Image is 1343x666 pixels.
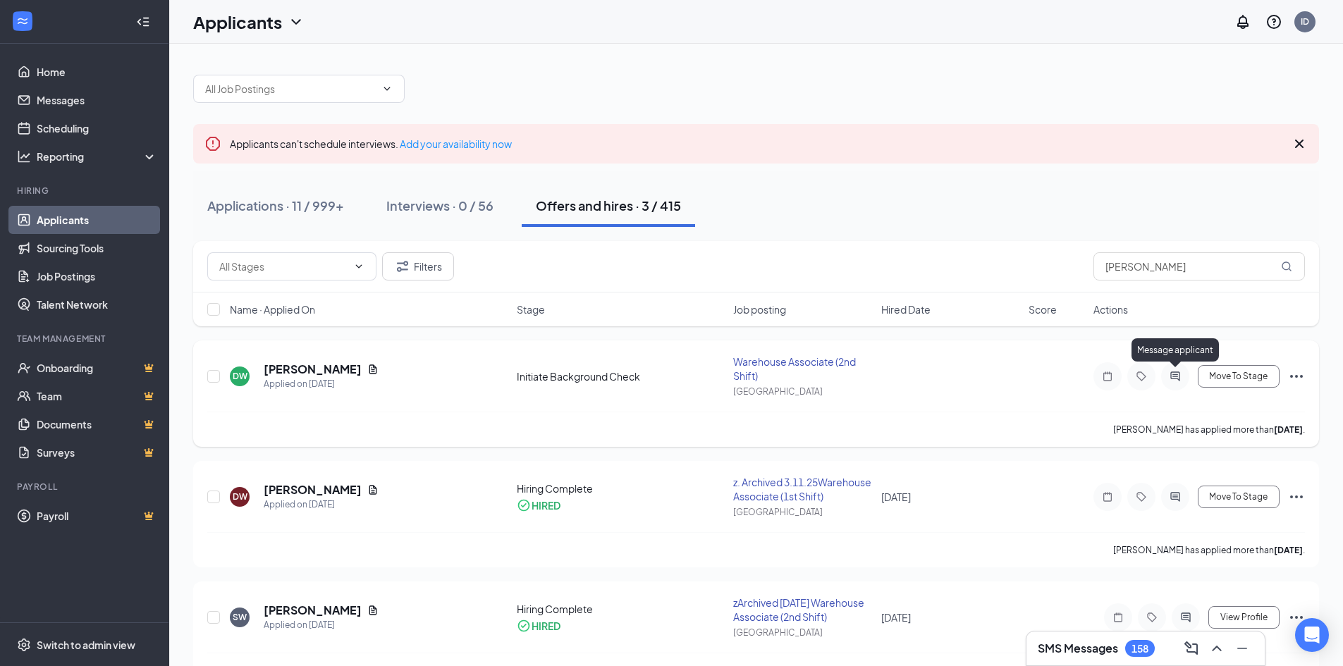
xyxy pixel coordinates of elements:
div: Initiate Background Check [517,369,725,383]
div: SW [233,611,247,623]
svg: CheckmarkCircle [517,498,531,512]
button: ChevronUp [1206,637,1228,660]
svg: Filter [394,258,411,275]
svg: Document [367,605,379,616]
p: [PERSON_NAME] has applied more than . [1113,544,1305,556]
svg: Tag [1133,491,1150,502]
span: Move To Stage [1209,371,1268,381]
svg: Cross [1291,135,1308,152]
a: TeamCrown [37,382,157,410]
svg: Note [1099,491,1116,502]
div: Payroll [17,481,154,493]
a: Messages [37,86,157,114]
span: Move To Stage [1209,492,1268,502]
svg: QuestionInfo [1265,13,1282,30]
button: Move To Stage [1198,365,1280,388]
a: SurveysCrown [37,438,157,467]
svg: Notifications [1234,13,1251,30]
span: View Profile [1220,612,1268,622]
h5: [PERSON_NAME] [264,482,362,498]
span: [DATE] [881,611,911,624]
span: Job posting [733,302,786,316]
div: Switch to admin view [37,638,135,652]
svg: Note [1110,612,1127,623]
div: Interviews · 0 / 56 [386,197,493,214]
input: All Stages [219,259,348,274]
span: Score [1029,302,1057,316]
div: ID [1301,16,1309,27]
a: Add your availability now [400,137,512,150]
a: DocumentsCrown [37,410,157,438]
div: HIRED [532,619,560,633]
div: 158 [1132,643,1148,655]
button: View Profile [1208,606,1280,629]
svg: ActiveChat [1167,491,1184,502]
button: Filter Filters [382,252,454,280]
button: Minimize [1231,637,1253,660]
span: Stage [517,302,545,316]
div: Hiring Complete [517,602,725,616]
svg: Minimize [1234,640,1251,657]
div: Applied on [DATE] [264,618,379,632]
svg: Tag [1143,612,1160,623]
div: Applications · 11 / 999+ [207,197,344,214]
svg: Collapse [136,15,150,29]
a: Talent Network [37,290,157,319]
a: Scheduling [37,114,157,142]
svg: ActiveChat [1177,612,1194,623]
div: HIRED [532,498,560,512]
div: DW [233,491,247,502]
input: Search in offers and hires [1093,252,1305,280]
svg: Document [367,484,379,495]
h3: SMS Messages [1038,641,1118,656]
b: [DATE] [1274,424,1303,435]
input: All Job Postings [205,81,376,97]
svg: Settings [17,638,31,652]
div: Applied on [DATE] [264,377,379,391]
button: Move To Stage [1198,486,1280,508]
a: OnboardingCrown [37,354,157,382]
b: [DATE] [1274,545,1303,555]
span: Hired Date [881,302,931,316]
svg: Document [367,364,379,375]
svg: ChevronDown [381,83,393,94]
h1: Applicants [193,10,282,34]
div: [GEOGRAPHIC_DATA] [733,627,872,639]
h5: [PERSON_NAME] [264,603,362,618]
p: [PERSON_NAME] has applied more than . [1113,424,1305,436]
a: PayrollCrown [37,502,157,530]
div: Hiring [17,185,154,197]
svg: MagnifyingGlass [1281,261,1292,272]
svg: ChevronDown [353,261,364,272]
div: DW [233,370,247,382]
svg: Tag [1133,371,1150,382]
svg: Analysis [17,149,31,164]
div: Team Management [17,333,154,345]
svg: ComposeMessage [1183,640,1200,657]
div: z. Archived 3.11.25Warehouse Associate (1st Shift) [733,475,872,503]
div: Hiring Complete [517,481,725,495]
svg: Note [1099,371,1116,382]
svg: Error [204,135,221,152]
svg: ChevronUp [1208,640,1225,657]
div: Message applicant [1132,338,1219,362]
button: ComposeMessage [1180,637,1203,660]
svg: Ellipses [1288,609,1305,626]
div: [GEOGRAPHIC_DATA] [733,386,872,397]
svg: Ellipses [1288,368,1305,385]
svg: ChevronDown [288,13,305,30]
div: Warehouse Associate (2nd Shift) [733,354,872,383]
div: zArchived [DATE] Warehouse Associate (2nd Shift) [733,596,872,624]
span: Applicants can't schedule interviews. [230,137,512,150]
a: Applicants [37,206,157,234]
div: [GEOGRAPHIC_DATA] [733,506,872,518]
h5: [PERSON_NAME] [264,362,362,377]
div: Open Intercom Messenger [1295,618,1329,652]
div: Reporting [37,149,158,164]
span: Name · Applied On [230,302,315,316]
a: Home [37,58,157,86]
a: Sourcing Tools [37,234,157,262]
svg: WorkstreamLogo [16,14,30,28]
div: Applied on [DATE] [264,498,379,512]
svg: CheckmarkCircle [517,619,531,633]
